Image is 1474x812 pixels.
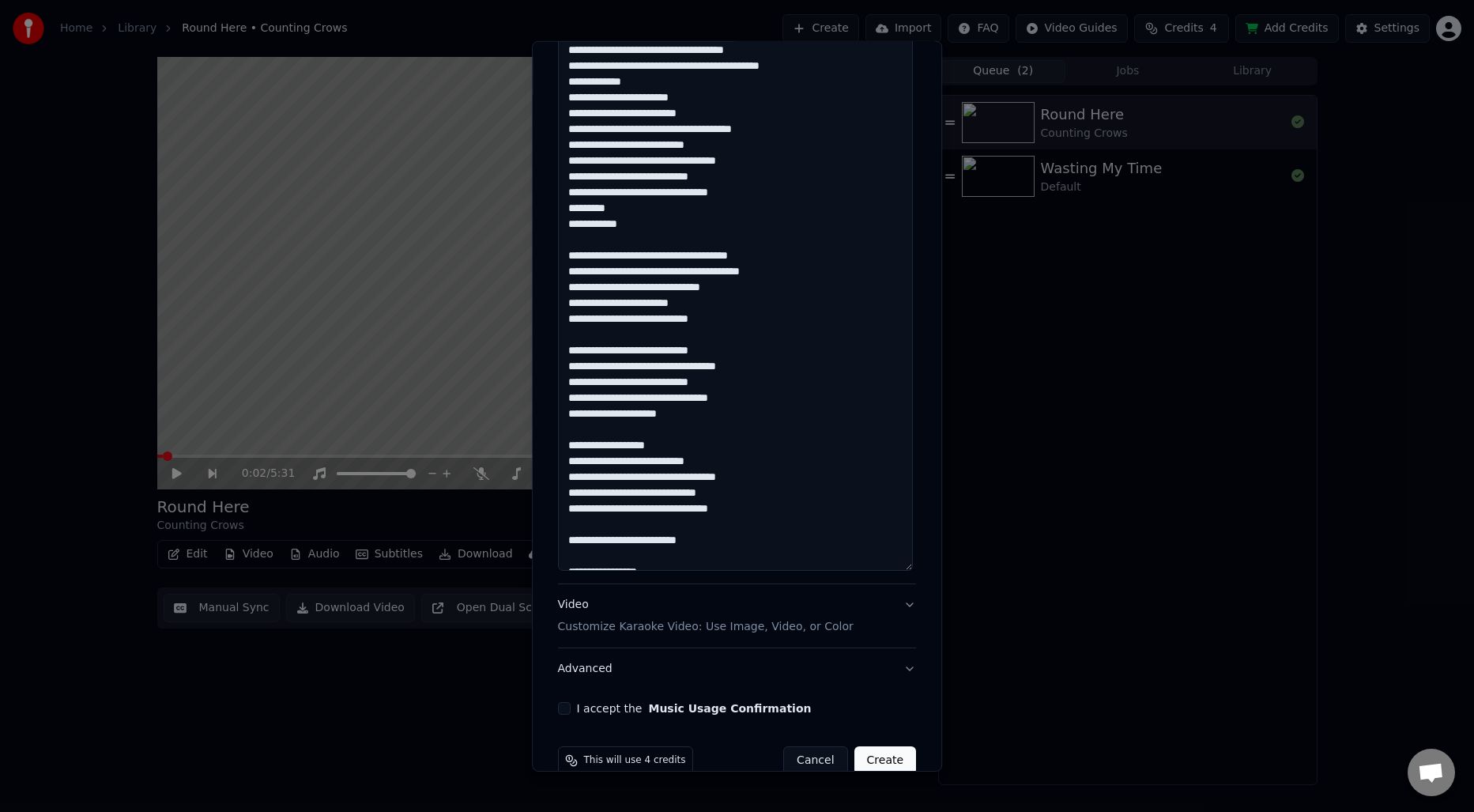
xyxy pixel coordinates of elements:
button: I accept the [649,703,812,714]
div: Video [558,597,854,635]
button: VideoCustomize Karaoke Video: Use Image, Video, or Color [558,584,917,648]
span: This will use 4 credits [584,754,686,767]
p: Customize Karaoke Video: Use Image, Video, or Color [558,619,854,635]
button: Advanced [558,648,917,689]
label: I accept the [577,703,812,714]
button: Cancel [783,746,847,775]
button: Create [854,746,917,775]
